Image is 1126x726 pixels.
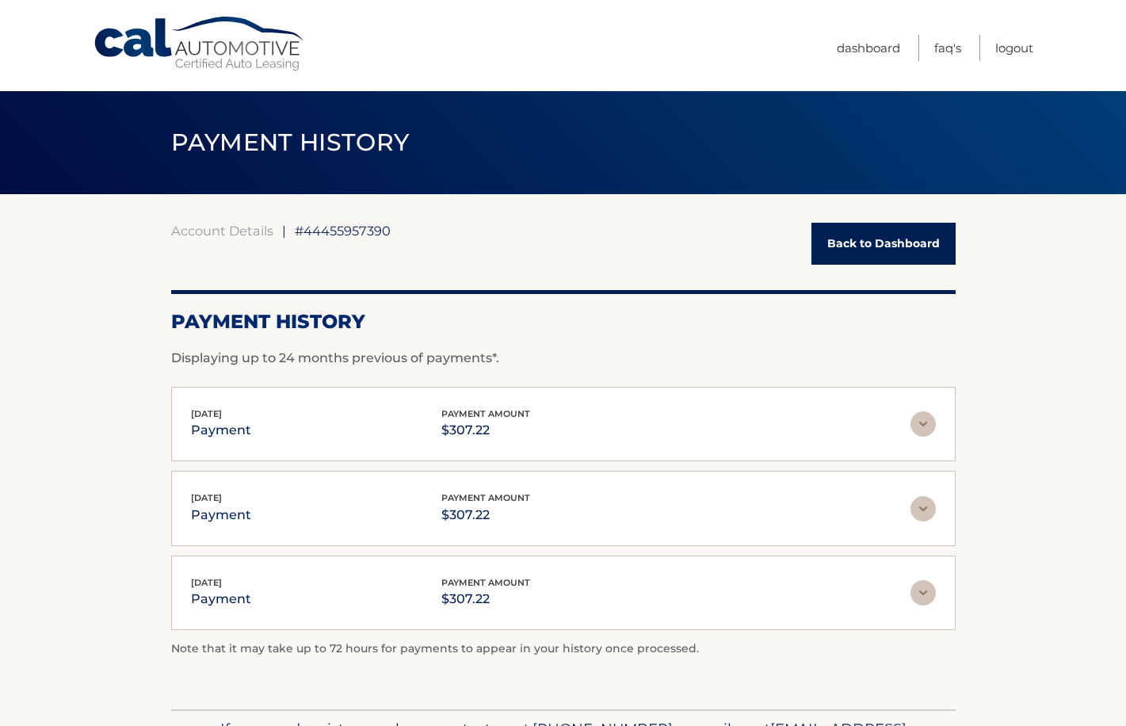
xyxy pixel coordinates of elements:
[171,640,956,659] p: Note that it may take up to 72 hours for payments to appear in your history once processed.
[441,577,530,588] span: payment amount
[995,35,1033,61] a: Logout
[910,580,936,606] img: accordion-rest.svg
[191,588,251,610] p: payment
[441,504,530,526] p: $307.22
[171,128,410,157] span: PAYMENT HISTORY
[282,223,286,239] span: |
[441,408,530,419] span: payment amount
[811,223,956,265] a: Back to Dashboard
[191,504,251,526] p: payment
[441,492,530,503] span: payment amount
[191,577,222,588] span: [DATE]
[93,16,307,72] a: Cal Automotive
[171,223,273,239] a: Account Details
[295,223,391,239] span: #44455957390
[171,349,956,368] p: Displaying up to 24 months previous of payments*.
[441,419,530,441] p: $307.22
[837,35,900,61] a: Dashboard
[441,588,530,610] p: $307.22
[191,492,222,503] span: [DATE]
[191,408,222,419] span: [DATE]
[910,411,936,437] img: accordion-rest.svg
[191,419,251,441] p: payment
[171,310,956,334] h2: Payment History
[934,35,961,61] a: FAQ's
[910,496,936,522] img: accordion-rest.svg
